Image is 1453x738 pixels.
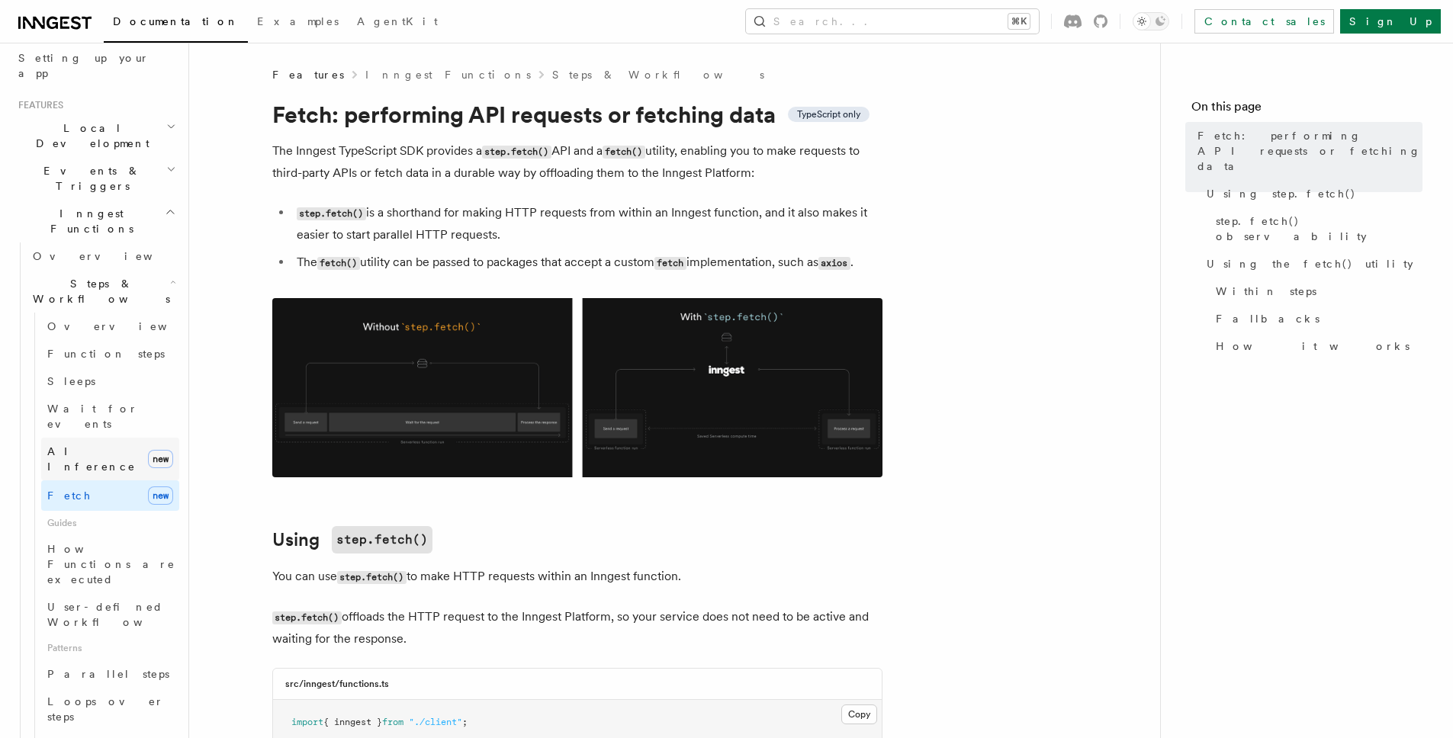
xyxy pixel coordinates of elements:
button: Inngest Functions [12,200,179,242]
span: Features [12,99,63,111]
code: axios [818,257,850,270]
h1: Fetch: performing API requests or fetching data [272,101,882,128]
a: Inngest Functions [365,67,531,82]
span: Guides [41,511,179,535]
a: Contact sales [1194,9,1334,34]
span: AgentKit [357,15,438,27]
span: Features [272,67,344,82]
span: { inngest } [323,717,382,727]
a: Examples [248,5,348,41]
button: Local Development [12,114,179,157]
a: AI Inferencenew [41,438,179,480]
a: Fetch: performing API requests or fetching data [1191,122,1422,180]
p: offloads the HTTP request to the Inngest Platform, so your service does not need to be active and... [272,606,882,650]
a: Parallel steps [41,660,179,688]
a: Using step.fetch() [1201,180,1422,207]
span: new [148,450,173,468]
p: The Inngest TypeScript SDK provides a API and a utility, enabling you to make requests to third-p... [272,140,882,184]
a: Overview [41,313,179,340]
span: new [148,486,173,505]
a: Overview [27,242,179,270]
span: Overview [47,320,204,332]
kbd: ⌘K [1008,14,1030,29]
h4: On this page [1191,98,1422,122]
span: Sleeps [47,375,95,387]
span: Using step.fetch() [1207,186,1356,201]
a: Fallbacks [1210,305,1422,332]
a: How Functions are executed [41,535,179,593]
span: "./client" [409,717,462,727]
span: Fetch [47,489,92,502]
code: step.fetch() [297,207,366,220]
a: step.fetch() observability [1210,207,1422,250]
img: Using Fetch offloads the HTTP request to the Inngest Platform [272,298,882,477]
span: How it works [1216,339,1410,354]
span: ; [462,717,468,727]
a: Sign Up [1340,9,1441,34]
span: Function steps [47,348,165,360]
a: How it works [1210,332,1422,360]
span: Examples [257,15,339,27]
span: Patterns [41,636,179,660]
span: Parallel steps [47,668,169,680]
span: User-defined Workflows [47,601,185,628]
a: User-defined Workflows [41,593,179,636]
a: Wait for events [41,395,179,438]
code: fetch [654,257,686,270]
span: Setting up your app [18,52,149,79]
span: Local Development [12,120,166,151]
span: Loops over steps [47,695,164,723]
code: step.fetch() [272,611,342,624]
p: You can use to make HTTP requests within an Inngest function. [272,566,882,588]
span: Wait for events [47,403,138,430]
span: Documentation [113,15,239,27]
code: step.fetch() [482,146,551,159]
span: Fallbacks [1216,311,1320,326]
span: step.fetch() observability [1216,213,1422,244]
span: import [291,717,323,727]
span: TypeScript only [797,108,860,120]
span: AI Inference [47,445,136,473]
a: Steps & Workflows [552,67,764,82]
span: How Functions are executed [47,543,175,586]
span: Steps & Workflows [27,276,170,306]
a: Function steps [41,340,179,367]
code: step.fetch() [337,571,407,584]
a: Using the fetch() utility [1201,250,1422,278]
a: Usingstep.fetch() [272,526,432,553]
a: Documentation [104,5,248,43]
a: Setting up your app [12,44,179,87]
code: fetch() [603,146,645,159]
code: fetch() [317,257,360,270]
li: The utility can be passed to packages that accept a custom implementation, such as . [292,252,882,274]
a: Sleeps [41,367,179,395]
span: Events & Triggers [12,163,166,194]
span: Using the fetch() utility [1207,256,1413,271]
button: Steps & Workflows [27,270,179,313]
h3: src/inngest/functions.ts [285,678,389,690]
li: is a shorthand for making HTTP requests from within an Inngest function, and it also makes it eas... [292,202,882,245]
a: Loops over steps [41,688,179,730]
span: Within steps [1216,284,1316,299]
span: Inngest Functions [12,206,165,236]
button: Search...⌘K [746,9,1039,34]
a: Within steps [1210,278,1422,305]
span: Fetch: performing API requests or fetching data [1197,128,1422,174]
a: Fetchnew [41,480,179,511]
button: Events & Triggers [12,157,179,200]
button: Copy [841,704,877,724]
span: Overview [33,250,190,262]
button: Toggle dark mode [1133,12,1169,30]
code: step.fetch() [332,526,432,553]
a: AgentKit [348,5,447,41]
span: from [382,717,403,727]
